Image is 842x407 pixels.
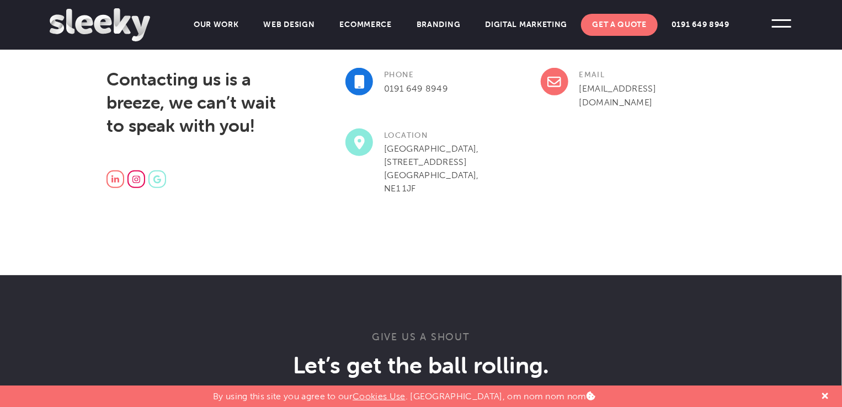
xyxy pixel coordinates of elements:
[354,136,365,149] img: location-dot-solid.svg
[475,14,579,36] a: Digital Marketing
[353,391,406,401] a: Cookies Use
[153,175,161,184] img: google.svg
[579,83,657,108] a: [EMAIL_ADDRESS][DOMAIN_NAME]
[541,68,716,82] h3: Email
[183,14,250,36] a: Our Work
[543,353,549,378] span: .
[329,14,403,36] a: Ecommerce
[253,14,326,36] a: Web Design
[354,75,365,89] img: mobile-solid.svg
[660,14,740,36] a: 0191 649 8949
[345,142,521,195] p: [GEOGRAPHIC_DATA], [STREET_ADDRESS] [GEOGRAPHIC_DATA], NE1 1JF
[50,351,792,401] h2: Let’s get the ball rolling
[547,75,561,89] img: envelope-regular.svg
[111,175,119,184] img: linkedin-in.svg
[384,83,448,94] a: 0191 649 8949
[106,68,283,137] h2: Contacting us is a breeze, we can’t wait to speak with you!
[50,330,792,351] h3: Give us a shout
[345,68,521,82] h3: Phone
[50,8,150,41] img: Sleeky Web Design Newcastle
[406,14,472,36] a: Branding
[345,128,521,142] h3: Location
[581,14,658,36] a: Get A Quote
[132,175,140,184] img: instagram.svg
[213,385,595,401] p: By using this site you agree to our . [GEOGRAPHIC_DATA], om nom nom nom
